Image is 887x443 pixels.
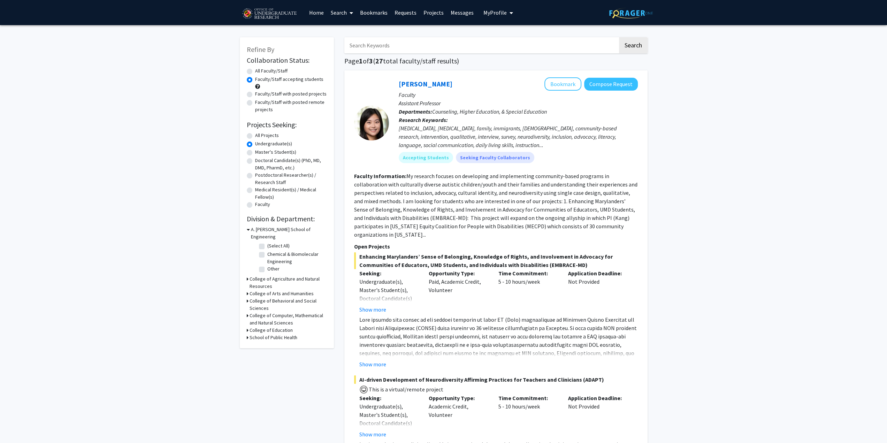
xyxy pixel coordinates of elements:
span: AI-driven Development of Neurodiversity Affirming Practices for Teachers and Clinicians (ADAPT) [354,375,638,384]
div: Undergraduate(s), Master's Student(s), Doctoral Candidate(s) (PhD, MD, DMD, PharmD, etc.) [359,277,419,319]
span: 1 [359,56,363,65]
span: Refine By [247,45,274,54]
h3: School of Public Health [250,334,297,341]
button: Show more [359,360,386,368]
div: Paid, Academic Credit, Volunteer [423,269,493,314]
a: Bookmarks [357,0,391,25]
a: Projects [420,0,447,25]
button: Show more [359,305,386,314]
p: Assistant Professor [399,99,638,107]
h3: A. [PERSON_NAME] School of Engineering [251,226,327,240]
label: Faculty/Staff accepting students [255,76,323,83]
b: Departments: [399,108,432,115]
label: (Select All) [267,242,290,250]
label: Chemical & Biomolecular Engineering [267,251,325,265]
img: University of Maryland Logo [240,5,299,23]
fg-read-more: My research focuses on developing and implementing community-based programs in collaboration with... [354,173,637,238]
button: Show more [359,430,386,438]
label: Faculty/Staff with posted projects [255,90,327,98]
div: Not Provided [563,269,633,314]
label: Postdoctoral Researcher(s) / Research Staff [255,171,327,186]
label: All Faculty/Staff [255,67,288,75]
label: Medical Resident(s) / Medical Fellow(s) [255,186,327,201]
p: Seeking: [359,269,419,277]
a: Messages [447,0,477,25]
h3: College of Education [250,327,293,334]
h3: College of Agriculture and Natural Resources [250,275,327,290]
label: Other [267,265,280,273]
input: Search Keywords [344,37,618,53]
span: Enhancing Marylanders’ Sense of Belonging, Knowledge of Rights, and Involvement in Advocacy for C... [354,252,638,269]
span: 3 [369,56,373,65]
label: Undergraduate(s) [255,140,292,147]
img: ForagerOne Logo [609,8,653,18]
a: [PERSON_NAME] [399,79,452,88]
h2: Projects Seeking: [247,121,327,129]
p: Lore ipsumdo sita consec ad eli seddoei temporin ut labor ET (Dolo) magnaaliquae ad Minimven Quis... [359,315,638,416]
h3: College of Behavioral and Social Sciences [250,297,327,312]
h2: Collaboration Status: [247,56,327,64]
button: Add Veronica Kang to Bookmarks [544,77,581,91]
div: 5 - 10 hours/week [493,269,563,314]
div: 5 - 10 hours/week [493,394,563,438]
iframe: Chat [5,238,133,438]
h3: College of Computer, Mathematical and Natural Sciences [250,312,327,327]
label: Faculty [255,201,270,208]
span: Counseling, Higher Education, & Special Education [432,108,547,115]
p: Open Projects [354,242,638,251]
b: Research Keywords: [399,116,448,123]
h2: Division & Department: [247,215,327,223]
div: [MEDICAL_DATA], [MEDICAL_DATA], family, immigrants, [DEMOGRAPHIC_DATA], community-based research,... [399,124,638,149]
h3: College of Arts and Humanities [250,290,314,297]
span: This is a virtual/remote project [368,386,443,393]
div: Not Provided [563,394,633,438]
mat-chip: Accepting Students [399,152,453,163]
p: Seeking: [359,394,419,402]
h1: Page of ( total faculty/staff results) [344,57,648,65]
button: Search [619,37,648,53]
p: Time Commitment: [498,394,558,402]
label: Doctoral Candidate(s) (PhD, MD, DMD, PharmD, etc.) [255,157,327,171]
p: Opportunity Type: [429,269,488,277]
b: Faculty Information: [354,173,406,180]
p: Time Commitment: [498,269,558,277]
p: Faculty [399,91,638,99]
p: Application Deadline: [568,394,627,402]
mat-chip: Seeking Faculty Collaborators [456,152,534,163]
label: Master's Student(s) [255,148,296,156]
label: All Projects [255,132,279,139]
div: Academic Credit, Volunteer [423,394,493,438]
label: Faculty/Staff with posted remote projects [255,99,327,113]
button: Compose Request to Veronica Kang [584,78,638,91]
span: My Profile [483,9,507,16]
p: Application Deadline: [568,269,627,277]
span: 27 [375,56,383,65]
a: Requests [391,0,420,25]
a: Search [327,0,357,25]
a: Home [306,0,327,25]
p: Opportunity Type: [429,394,488,402]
